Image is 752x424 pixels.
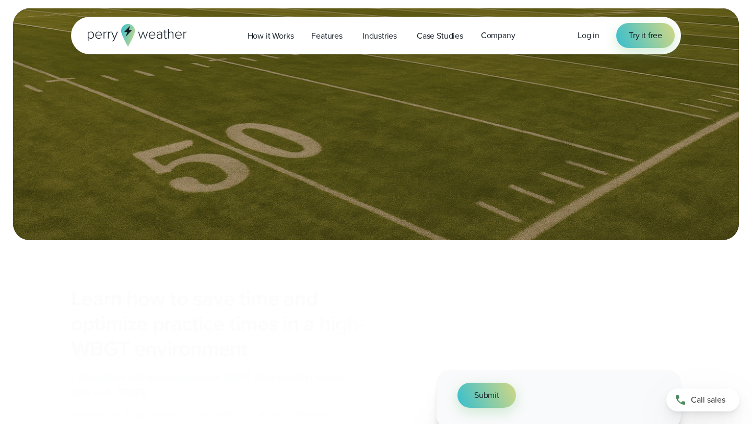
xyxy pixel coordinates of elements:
[248,30,294,42] span: How it Works
[481,29,515,42] span: Company
[408,25,472,46] a: Case Studies
[457,383,516,408] button: Submit
[474,389,499,402] span: Submit
[666,388,739,411] a: Call sales
[417,30,463,42] span: Case Studies
[362,30,397,42] span: Industries
[691,394,725,406] span: Call sales
[578,29,600,41] span: Log in
[616,23,675,48] a: Try it free
[311,30,343,42] span: Features
[629,29,662,42] span: Try it free
[578,29,600,42] a: Log in
[239,25,303,46] a: How it Works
